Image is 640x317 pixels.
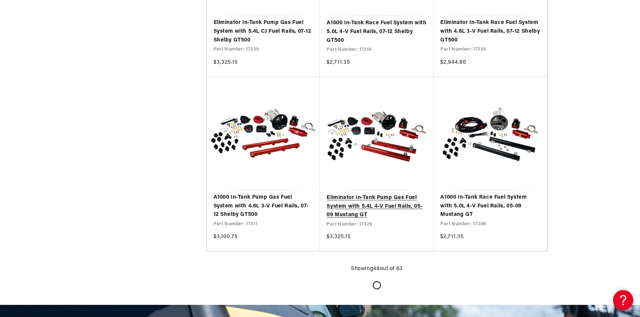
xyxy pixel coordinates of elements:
[440,19,540,45] a: Eliminator In-Tank Race Fuel System with 4.6L 3-V Fuel Rails, 07-12 Shelby GT500
[327,194,427,220] a: Eliminator In-Tank Pump Gas Fuel System with 5.4L 4-V Fuel Rails, 05-09 Mustang GT
[351,265,403,273] p: Showing out of 63
[327,19,427,45] a: A1000 In-Tank Race Fuel System with 5.0L 4-V Fuel Rails, 07-12 Shelby GT500
[373,266,380,271] span: 48
[214,193,313,219] a: A1000 In-Tank Pump Gas Fuel System with 4.6L 3-V Fuel Rails, 07-12 Shelby GT500
[440,193,540,219] a: A1000 In-Tank Race Fuel System with 5.0L 4-V Fuel Rails, 05-09 Mustang GT
[214,19,313,45] a: Eliminator In-Tank Pump Gas Fuel System with 5.4L CJ Fuel Rails, 07-12 Shelby GT500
